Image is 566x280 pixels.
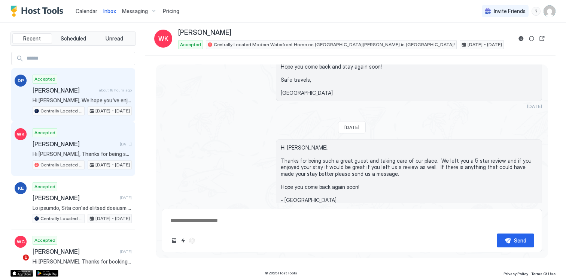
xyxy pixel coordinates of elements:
a: Inbox [103,7,116,15]
button: Open reservation [538,34,547,43]
span: Centrally Located Modern Waterfront Home on [GEOGRAPHIC_DATA][PERSON_NAME] in [GEOGRAPHIC_DATA]! [40,162,83,168]
input: Input Field [24,52,135,65]
span: [DATE] [344,124,359,130]
span: Recent [23,35,41,42]
span: Lo ipsumdo, Sita con'ad elitsed doeiusm te inci utlabore etdo ma ali Eni Adminim Veni Quis! Nost ... [33,205,132,211]
span: Accepted [34,183,55,190]
span: [DATE] - [DATE] [468,41,502,48]
span: WK [158,34,168,43]
span: KE [18,185,24,192]
span: Centrally Located Modern Waterfront Home on [GEOGRAPHIC_DATA][PERSON_NAME] in [GEOGRAPHIC_DATA]! [214,41,455,48]
span: Hi [PERSON_NAME], We hope you've enjoyed your stay at the [GEOGRAPHIC_DATA]. Just a quick reminde... [33,97,132,104]
div: Send [514,237,526,244]
button: Sync reservation [527,34,536,43]
span: [DATE] [120,249,132,254]
div: User profile [544,5,556,17]
span: [PERSON_NAME] [33,87,96,94]
button: Send [497,234,534,247]
div: menu [532,7,541,16]
span: Messaging [122,8,148,15]
span: [DATE] [120,195,132,200]
span: [DATE] - [DATE] [95,162,130,168]
span: Pricing [163,8,179,15]
button: Recent [12,33,52,44]
span: Accepted [34,237,55,244]
button: Unread [94,33,134,44]
span: Scheduled [61,35,86,42]
span: © 2025 Host Tools [265,271,297,276]
span: DP [18,77,24,84]
span: [PERSON_NAME] [178,28,231,37]
span: Inbox [103,8,116,14]
span: WC [17,238,25,245]
span: [PERSON_NAME] [33,140,117,148]
a: Google Play Store [36,270,58,277]
span: [DATE] [120,142,132,147]
span: Terms Of Use [531,271,556,276]
a: Terms Of Use [531,269,556,277]
span: Accepted [34,76,55,82]
span: Centrally Located Modern Waterfront Home on [GEOGRAPHIC_DATA][PERSON_NAME] in [GEOGRAPHIC_DATA]! [40,108,83,114]
button: Quick reply [179,236,188,245]
div: tab-group [10,31,136,46]
span: Hi [PERSON_NAME], Thanks for booking the [GEOGRAPHIC_DATA] Home! We have reserved the following d... [33,258,132,265]
span: [PERSON_NAME] [33,248,117,255]
span: [DATE] [527,103,542,109]
button: Upload image [170,236,179,245]
span: Hi [PERSON_NAME], Thanks for being such a great guest and taking care of our place. We left you a... [281,144,537,204]
span: Accepted [180,41,201,48]
span: WK [17,131,24,138]
span: Unread [106,35,123,42]
span: Accepted [34,129,55,136]
iframe: Intercom live chat [7,255,25,273]
span: about 18 hours ago [99,88,132,93]
span: [DATE] - [DATE] [95,108,130,114]
span: Invite Friends [494,8,526,15]
span: Privacy Policy [503,271,528,276]
button: Reservation information [517,34,526,43]
a: Privacy Policy [503,269,528,277]
span: 1 [23,255,29,261]
button: Scheduled [54,33,93,44]
span: Hi [PERSON_NAME], Thanks for being such a great guest and taking care of our place. We left you a... [33,151,132,157]
span: Centrally Located Modern Waterfront Home on [GEOGRAPHIC_DATA][PERSON_NAME] in [GEOGRAPHIC_DATA]! [40,215,83,222]
span: [DATE] - [DATE] [95,215,130,222]
a: Host Tools Logo [10,6,67,17]
a: App Store [10,270,33,277]
span: Calendar [76,8,97,14]
span: [PERSON_NAME] [33,194,117,202]
a: Calendar [76,7,97,15]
